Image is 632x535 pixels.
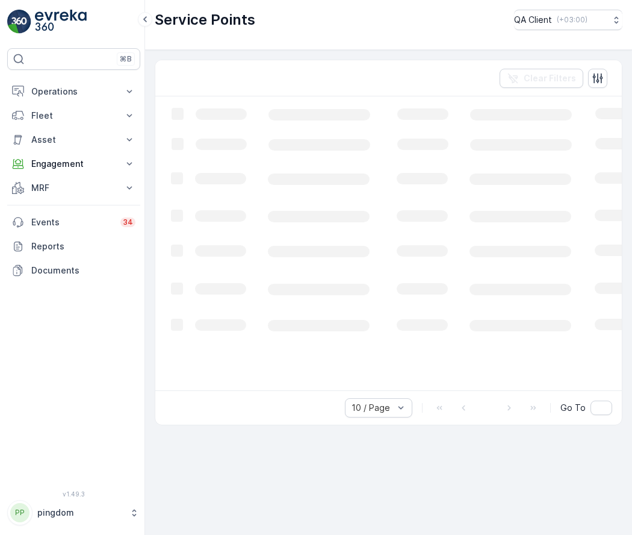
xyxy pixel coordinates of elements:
p: pingdom [37,507,123,519]
p: Clear Filters [524,72,576,84]
button: Operations [7,80,140,104]
p: Fleet [31,110,116,122]
p: QA Client [514,14,552,26]
p: Reports [31,240,135,252]
img: logo_light-DOdMpM7g.png [35,10,87,34]
button: Asset [7,128,140,152]
p: Engagement [31,158,116,170]
a: Events34 [7,210,140,234]
a: Reports [7,234,140,258]
a: Documents [7,258,140,283]
p: Documents [31,264,135,277]
p: Events [31,216,113,228]
img: logo [7,10,31,34]
p: MRF [31,182,116,194]
p: ⌘B [120,54,132,64]
span: v 1.49.3 [7,490,140,498]
button: Fleet [7,104,140,128]
p: ( +03:00 ) [557,15,587,25]
button: Clear Filters [500,69,583,88]
p: Service Points [155,10,255,30]
span: Go To [560,402,586,414]
button: QA Client(+03:00) [514,10,622,30]
p: 34 [123,217,133,227]
p: Operations [31,86,116,98]
button: PPpingdom [7,500,140,525]
button: Engagement [7,152,140,176]
p: Asset [31,134,116,146]
button: MRF [7,176,140,200]
div: PP [10,503,29,522]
